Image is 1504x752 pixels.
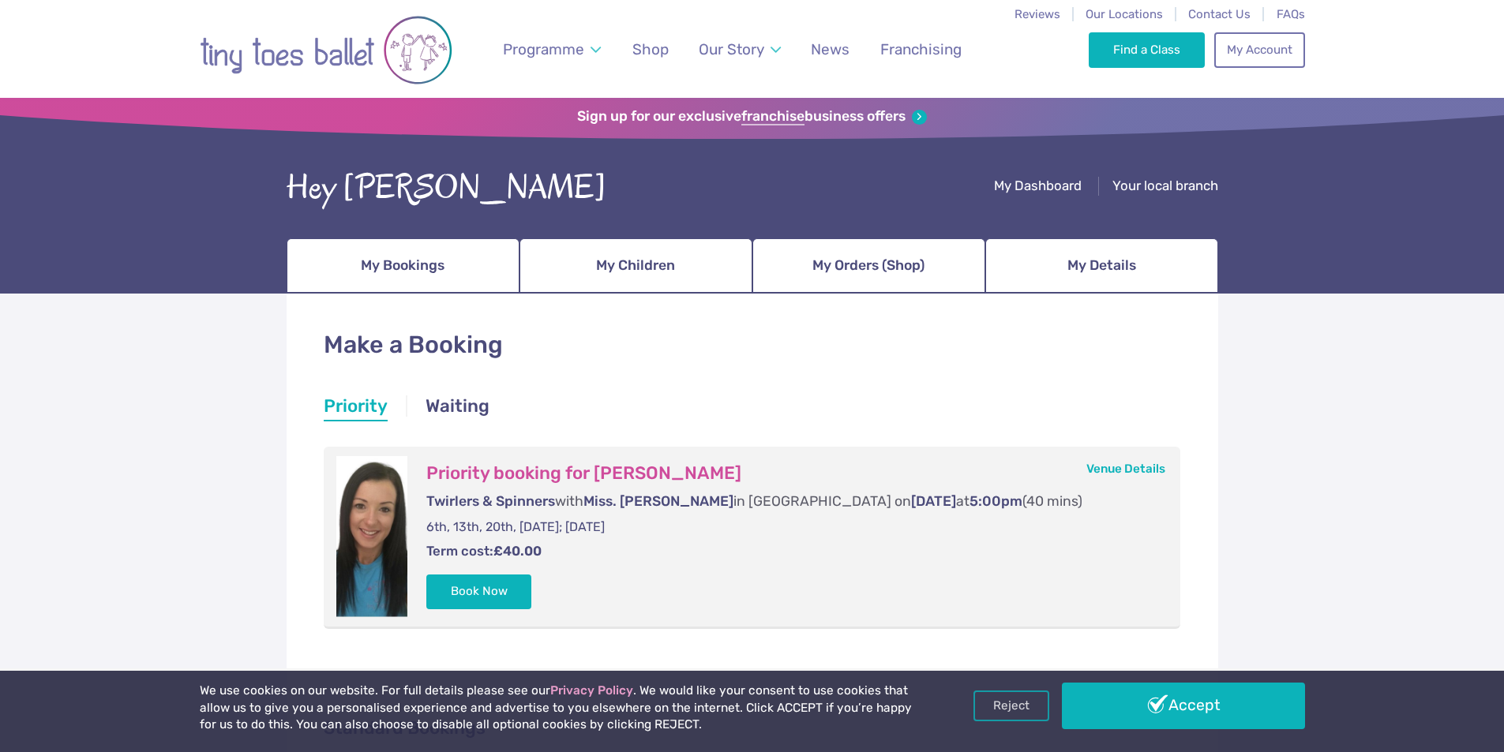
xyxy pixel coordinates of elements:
[583,493,733,509] span: Miss. [PERSON_NAME]
[1214,32,1304,67] a: My Account
[1015,7,1060,21] a: Reviews
[493,543,542,559] strong: £40.00
[426,492,1150,511] p: with in [GEOGRAPHIC_DATA] on at (40 mins)
[324,328,1181,362] h1: Make a Booking
[287,238,519,294] a: My Bookings
[200,683,918,734] p: We use cookies on our website. For full details please see our . We would like your consent to us...
[911,493,956,509] span: [DATE]
[361,252,444,279] span: My Bookings
[426,542,1150,561] p: Term cost:
[503,40,584,58] span: Programme
[994,178,1082,193] span: My Dashboard
[519,238,752,294] a: My Children
[1062,683,1305,728] a: Accept
[973,690,1049,720] a: Reject
[812,252,925,279] span: My Orders (Shop)
[970,493,1022,509] span: 5:00pm
[741,108,805,125] strong: franchise
[1112,178,1218,193] span: Your local branch
[426,493,555,509] span: Twirlers & Spinners
[880,40,962,58] span: Franchising
[1086,7,1163,21] a: Our Locations
[596,252,675,279] span: My Children
[752,238,985,294] a: My Orders (Shop)
[550,683,633,698] a: Privacy Policy
[1188,7,1251,21] a: Contact Us
[624,31,676,68] a: Shop
[811,40,850,58] span: News
[577,108,927,125] a: Sign up for our exclusivefranchisebusiness offers
[426,518,1150,536] p: 6th, 13th, 20th, [DATE]; [DATE]
[985,238,1218,294] a: My Details
[699,40,764,58] span: Our Story
[872,31,969,68] a: Franchising
[691,31,788,68] a: Our Story
[426,394,489,422] a: Waiting
[994,178,1082,197] a: My Dashboard
[1086,462,1165,476] a: Venue Details
[495,31,608,68] a: Programme
[287,163,606,212] div: Hey [PERSON_NAME]
[1089,32,1205,67] a: Find a Class
[426,574,532,609] button: Book Now
[1112,178,1218,197] a: Your local branch
[426,462,1150,484] h3: Priority booking for [PERSON_NAME]
[200,10,452,90] img: tiny toes ballet
[1277,7,1305,21] a: FAQs
[632,40,669,58] span: Shop
[804,31,857,68] a: News
[1067,252,1136,279] span: My Details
